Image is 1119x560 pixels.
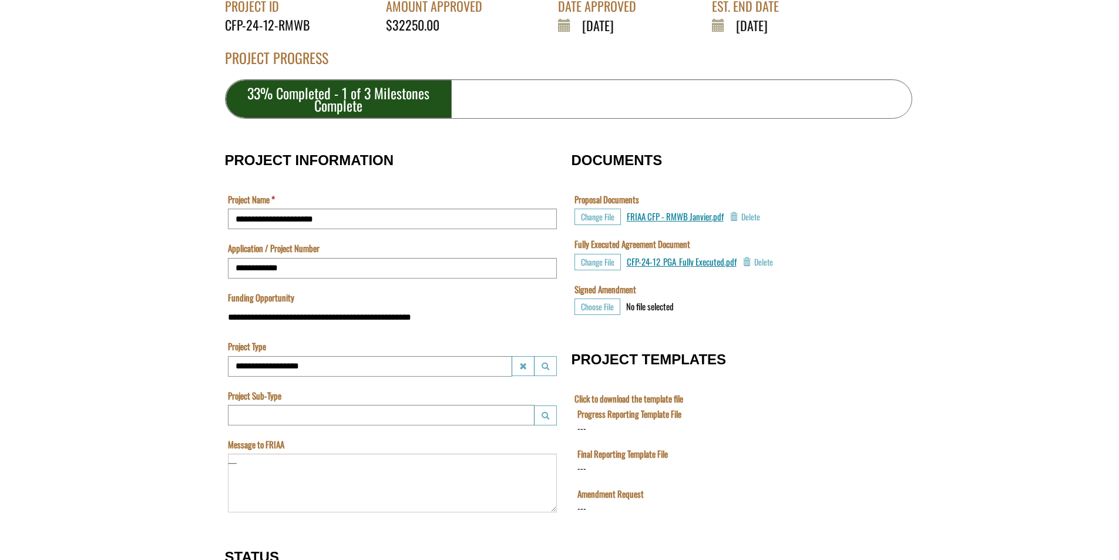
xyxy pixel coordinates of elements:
input: Project Type [228,356,512,377]
label: File field for users to download amendment request template [3,80,69,92]
label: Proposal Documents [574,193,639,206]
div: No file selected [626,300,674,313]
a: CFP-24-12_PGA_Fully Executed.pdf [627,255,737,268]
div: [DATE] [712,16,788,35]
label: Project Type [228,340,266,353]
fieldset: PROJECT TEMPLATES [572,340,895,543]
button: Choose File for Signed Amendment [574,299,620,315]
input: Project Name [228,209,557,229]
div: --- [3,94,12,106]
input: Project Sub-Type [228,405,535,425]
div: --- [3,54,12,66]
label: Message to FRIAA [228,438,284,451]
div: 33% Completed - 1 of 3 Milestones Complete [226,80,452,118]
label: Final Reporting Template File [3,40,93,52]
label: Signed Amendment [574,283,636,296]
h3: PROJECT TEMPLATES [572,352,895,367]
button: Project Type Clear lookup field [512,356,535,376]
input: Funding Opportunity [228,307,557,327]
label: Project Name [228,193,275,206]
button: Choose File for Proposal Documents [574,209,621,225]
label: Click to download the template file [574,393,683,405]
div: [DATE] [558,16,645,35]
fieldset: PROJECT INFORMATION [225,140,560,525]
button: Choose File for Fully Executed Agreement Document [574,254,621,270]
button: Delete [730,209,760,225]
div: --- [3,14,12,26]
h3: PROJECT INFORMATION [225,153,560,168]
button: Delete [742,254,773,270]
textarea: Message to FRIAA [228,454,557,512]
label: Funding Opportunity [228,291,294,304]
label: Application / Project Number [228,242,320,254]
button: Project Type Launch lookup modal [534,356,557,376]
fieldset: DOCUMENTS [572,140,895,328]
a: FRIAA CFP - RMWB Janvier.pdf [627,210,724,223]
button: Project Sub-Type Launch lookup modal [534,405,557,425]
h3: DOCUMENTS [572,153,895,168]
div: $32250.00 [386,16,491,34]
div: PROJECT PROGRESS [225,48,912,79]
label: Fully Executed Agreement Document [574,238,690,250]
div: — [228,456,237,468]
label: Project Sub-Type [228,390,281,402]
div: CFP-24-12-RMWB [225,16,319,34]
